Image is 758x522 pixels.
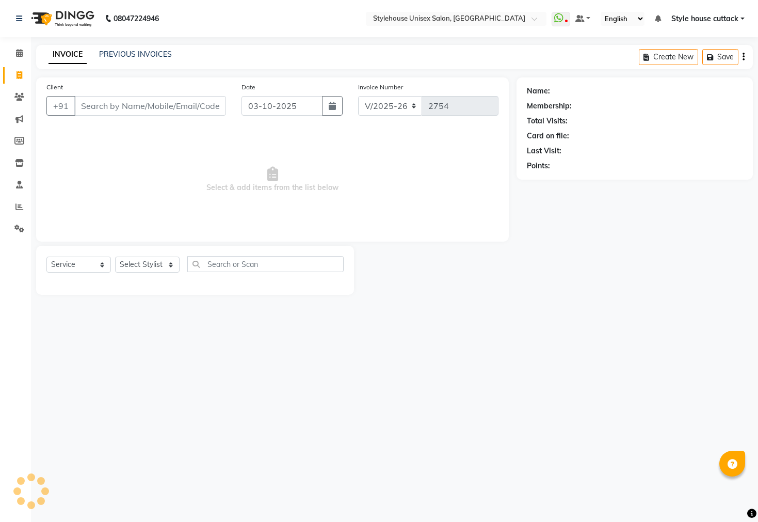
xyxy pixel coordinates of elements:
[358,83,403,92] label: Invoice Number
[46,83,63,92] label: Client
[241,83,255,92] label: Date
[49,45,87,64] a: INVOICE
[527,86,550,97] div: Name:
[46,96,75,116] button: +91
[715,481,748,512] iframe: chat widget
[527,131,569,141] div: Card on file:
[527,161,550,171] div: Points:
[99,50,172,59] a: PREVIOUS INVOICES
[639,49,698,65] button: Create New
[527,146,561,156] div: Last Visit:
[46,128,498,231] span: Select & add items from the list below
[527,116,568,126] div: Total Visits:
[114,4,159,33] b: 08047224946
[74,96,226,116] input: Search by Name/Mobile/Email/Code
[702,49,738,65] button: Save
[187,256,344,272] input: Search or Scan
[26,4,97,33] img: logo
[671,13,738,24] span: Style house cuttack
[527,101,572,112] div: Membership:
